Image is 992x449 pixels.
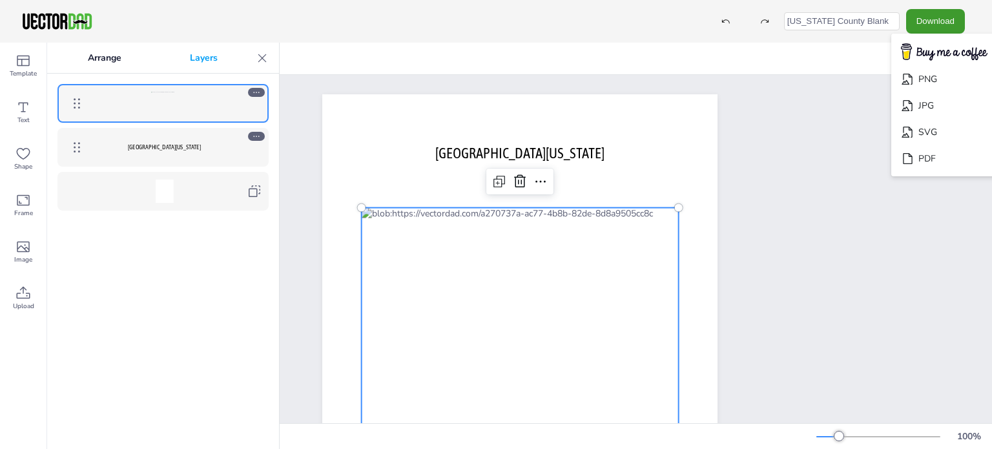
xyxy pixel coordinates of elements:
[784,12,900,30] input: template name
[21,12,94,31] img: VectorDad-1.png
[953,430,984,443] div: 100 %
[128,143,201,151] span: [GEOGRAPHIC_DATA][US_STATE]
[13,301,34,311] span: Upload
[14,208,33,218] span: Frame
[57,128,269,167] div: [GEOGRAPHIC_DATA][US_STATE]
[14,162,32,172] span: Shape
[57,84,269,123] div: blob:https://vectordad.com/b9a380d6-fc0e-486f-acb4-fc02a4ff460a
[54,43,156,74] p: Arrange
[14,255,32,265] span: Image
[10,68,37,79] span: Template
[435,145,604,162] span: [GEOGRAPHIC_DATA][US_STATE]
[906,9,965,33] button: Download
[17,115,30,125] span: Text
[156,43,252,74] p: Layers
